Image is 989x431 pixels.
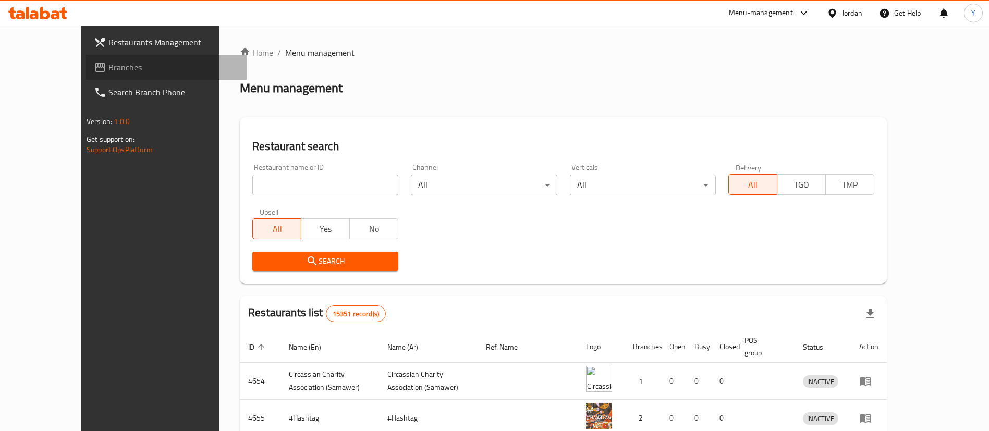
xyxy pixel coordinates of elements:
[859,412,878,424] div: Menu
[86,30,247,55] a: Restaurants Management
[728,174,777,195] button: All
[114,115,130,128] span: 1.0.0
[252,175,398,195] input: Search for restaurant name or ID..
[108,86,238,98] span: Search Branch Phone
[686,363,711,400] td: 0
[108,61,238,73] span: Branches
[86,80,247,105] a: Search Branch Phone
[803,412,838,425] div: INACTIVE
[87,132,135,146] span: Get support on:
[87,115,112,128] span: Version:
[736,164,762,171] label: Delivery
[108,36,238,48] span: Restaurants Management
[586,366,612,392] img: ​Circassian ​Charity ​Association​ (Samawer)
[859,375,878,387] div: Menu
[686,331,711,363] th: Busy
[733,177,773,192] span: All
[240,46,273,59] a: Home
[257,221,297,237] span: All
[711,363,736,400] td: 0
[830,177,870,192] span: TMP
[803,375,838,388] div: INACTIVE
[379,363,478,400] td: ​Circassian ​Charity ​Association​ (Samawer)
[744,334,782,359] span: POS group
[240,46,887,59] nav: breadcrumb
[280,363,379,400] td: ​Circassian ​Charity ​Association​ (Samawer)
[825,174,874,195] button: TMP
[277,46,281,59] li: /
[661,331,686,363] th: Open
[782,177,822,192] span: TGO
[971,7,975,19] span: Y
[326,305,386,322] div: Total records count
[285,46,355,59] span: Menu management
[851,331,887,363] th: Action
[326,309,385,319] span: 15351 record(s)
[711,331,736,363] th: Closed
[261,255,390,268] span: Search
[349,218,398,239] button: No
[803,376,838,388] span: INACTIVE
[570,175,716,195] div: All
[86,55,247,80] a: Branches
[354,221,394,237] span: No
[248,341,268,353] span: ID
[252,218,301,239] button: All
[260,208,279,215] label: Upsell
[252,252,398,271] button: Search
[842,7,862,19] div: Jordan
[803,413,838,425] span: INACTIVE
[661,363,686,400] td: 0
[578,331,625,363] th: Logo
[301,218,350,239] button: Yes
[289,341,335,353] span: Name (En)
[803,341,837,353] span: Status
[586,403,612,429] img: #Hashtag
[240,363,280,400] td: 4654
[240,80,343,96] h2: Menu management
[252,139,874,154] h2: Restaurant search
[87,143,153,156] a: Support.OpsPlatform
[729,7,793,19] div: Menu-management
[486,341,531,353] span: Ref. Name
[387,341,432,353] span: Name (Ar)
[306,221,346,237] span: Yes
[777,174,826,195] button: TGO
[625,331,661,363] th: Branches
[411,175,557,195] div: All
[625,363,661,400] td: 1
[858,301,883,326] div: Export file
[248,305,386,322] h2: Restaurants list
